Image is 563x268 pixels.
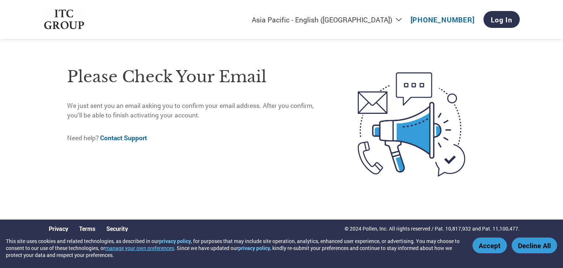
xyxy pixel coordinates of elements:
[105,245,174,251] button: manage your own preferences
[512,238,557,253] button: Decline All
[67,65,327,89] h1: Please check your email
[67,101,327,120] p: We just sent you an email asking you to confirm your email address. After you confirm, you’ll be ...
[345,225,520,232] p: © 2024 Pollen, Inc. All rights reserved / Pat. 10,817,932 and Pat. 11,100,477.
[483,11,520,28] a: Log In
[106,225,128,232] a: Security
[43,10,85,30] img: ITC Group
[100,134,147,142] a: Contact Support
[6,238,462,258] div: This site uses cookies and related technologies, as described in our , for purposes that may incl...
[159,238,191,245] a: privacy policy
[411,15,475,24] a: [PHONE_NUMBER]
[327,59,496,190] img: open-email
[49,225,68,232] a: Privacy
[79,225,95,232] a: Terms
[67,133,327,143] p: Need help?
[238,245,270,251] a: privacy policy
[472,238,507,253] button: Accept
